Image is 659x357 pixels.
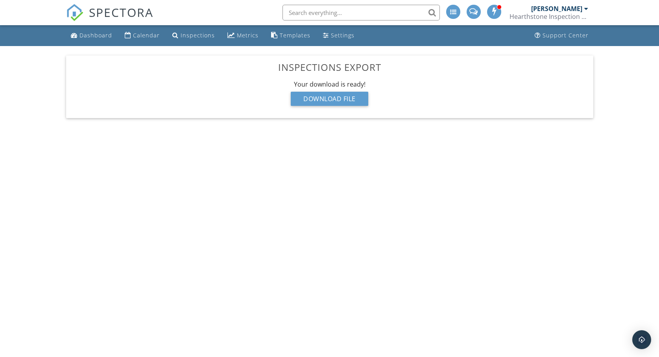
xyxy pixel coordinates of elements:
a: Calendar [122,28,163,43]
span: SPECTORA [89,4,153,20]
div: Your download is ready! [72,80,587,89]
input: Search everything... [282,5,440,20]
a: Metrics [224,28,262,43]
a: Templates [268,28,314,43]
a: Dashboard [68,28,115,43]
div: Download File [291,92,368,106]
img: The Best Home Inspection Software - Spectora [66,4,83,21]
div: Templates [280,31,310,39]
a: SPECTORA [66,11,153,27]
div: Inspections [181,31,215,39]
a: Settings [320,28,358,43]
div: Open Intercom Messenger [632,330,651,349]
div: [PERSON_NAME] [531,5,582,13]
div: Support Center [543,31,589,39]
div: Settings [331,31,354,39]
h3: Inspections Export [72,62,587,72]
a: Inspections [169,28,218,43]
div: Hearthstone Inspection Services, Inc. [509,13,588,20]
div: Dashboard [79,31,112,39]
div: Metrics [237,31,258,39]
a: Support Center [532,28,592,43]
div: Calendar [133,31,160,39]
